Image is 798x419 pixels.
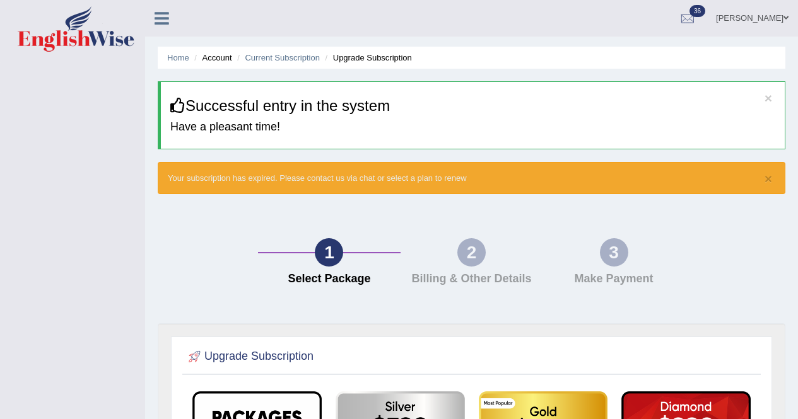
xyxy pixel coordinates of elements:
button: × [765,91,772,105]
h3: Successful entry in the system [170,98,775,114]
h4: Make Payment [549,273,679,285]
div: 2 [457,238,486,267]
h4: Billing & Other Details [407,273,537,285]
h4: Select Package [264,273,394,285]
button: × [765,172,772,185]
span: 36 [689,5,705,17]
li: Account [191,52,232,64]
div: 1 [315,238,343,267]
a: Current Subscription [245,53,320,62]
div: Your subscription has expired. Please contact us via chat or select a plan to renew [158,162,785,194]
h2: Upgrade Subscription [185,347,314,366]
li: Upgrade Subscription [322,52,412,64]
div: 3 [600,238,628,267]
h4: Have a pleasant time! [170,121,775,134]
a: Home [167,53,189,62]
